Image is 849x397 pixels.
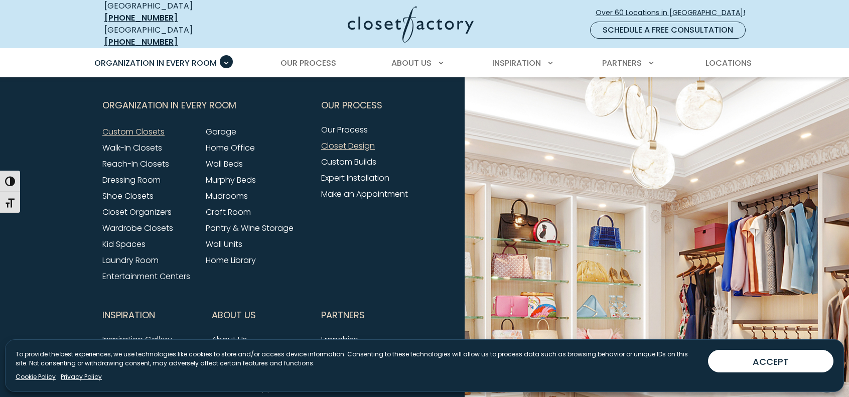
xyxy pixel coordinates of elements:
[61,372,102,381] a: Privacy Policy
[590,22,746,39] a: Schedule a Free Consultation
[206,222,294,234] a: Pantry & Wine Storage
[280,57,336,69] span: Our Process
[705,57,752,69] span: Locations
[321,93,382,118] span: Our Process
[102,382,163,393] a: Success Stories
[102,271,190,282] a: Entertainment Centers
[102,254,159,266] a: Laundry Room
[206,206,251,218] a: Craft Room
[321,303,365,328] span: Partners
[102,142,162,154] a: Walk-In Closets
[321,93,418,118] button: Footer Subnav Button - Our Process
[16,372,56,381] a: Cookie Policy
[104,24,250,48] div: [GEOGRAPHIC_DATA]
[206,158,243,170] a: Wall Beds
[102,174,161,186] a: Dressing Room
[102,158,169,170] a: Reach-In Closets
[212,382,284,393] a: Customer Support
[212,303,256,328] span: About Us
[321,334,358,345] a: Franchise
[102,303,155,328] span: Inspiration
[206,238,242,250] a: Wall Units
[102,93,236,118] span: Organization in Every Room
[102,206,172,218] a: Closet Organizers
[596,8,753,18] span: Over 60 Locations in [GEOGRAPHIC_DATA]!
[206,142,255,154] a: Home Office
[104,36,178,48] a: [PHONE_NUMBER]
[94,57,217,69] span: Organization in Every Room
[102,303,200,328] button: Footer Subnav Button - Inspiration
[321,140,375,152] a: Closet Design
[206,254,256,266] a: Home Library
[391,57,432,69] span: About Us
[321,124,368,136] a: Our Process
[321,156,376,168] a: Custom Builds
[321,172,389,184] a: Expert Installation
[708,350,833,372] button: ACCEPT
[102,334,172,345] a: Inspiration Gallery
[206,190,248,202] a: Mudrooms
[206,174,256,186] a: Murphy Beds
[102,238,146,250] a: Kid Spaces
[206,126,236,138] a: Garage
[212,334,247,345] a: About Us
[492,57,541,69] span: Inspiration
[212,303,309,328] button: Footer Subnav Button - About Us
[87,49,762,77] nav: Primary Menu
[321,303,418,328] button: Footer Subnav Button - Partners
[16,350,700,368] p: To provide the best experiences, we use technologies like cookies to store and/or access device i...
[102,93,309,118] button: Footer Subnav Button - Organization in Every Room
[102,190,154,202] a: Shoe Closets
[102,126,165,138] a: Custom Closets
[595,4,754,22] a: Over 60 Locations in [GEOGRAPHIC_DATA]!
[321,188,408,200] a: Make an Appointment
[348,6,474,43] img: Closet Factory Logo
[104,12,178,24] a: [PHONE_NUMBER]
[602,57,642,69] span: Partners
[102,222,173,234] a: Wardrobe Closets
